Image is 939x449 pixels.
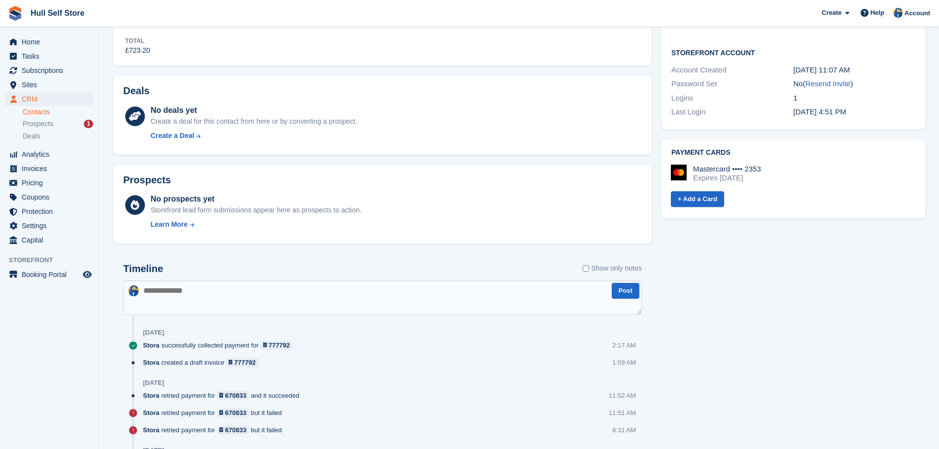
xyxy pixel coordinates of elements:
[794,107,846,116] time: 2025-05-11 15:51:10 UTC
[23,132,40,141] span: Deals
[904,8,930,18] span: Account
[22,219,81,233] span: Settings
[143,391,304,400] div: retried payment for and it succeeded
[143,408,287,417] div: retried payment for but it failed
[609,408,636,417] div: 11:51 AM
[671,191,724,207] a: + Add a Card
[671,65,793,76] div: Account Created
[805,79,851,88] a: Resend Invite
[225,391,246,400] div: 670833
[143,358,263,367] div: created a draft invoice
[5,64,93,77] a: menu
[143,358,159,367] span: Stora
[150,219,361,230] a: Learn More
[822,8,841,18] span: Create
[5,147,93,161] a: menu
[5,205,93,218] a: menu
[143,425,287,435] div: retried payment for but it failed
[671,78,793,90] div: Password Set
[609,391,636,400] div: 11:52 AM
[5,49,93,63] a: menu
[81,269,93,280] a: Preview store
[225,425,246,435] div: 670833
[22,190,81,204] span: Coupons
[23,119,53,129] span: Prospects
[217,425,249,435] a: 670833
[794,65,915,76] div: [DATE] 11:07 AM
[125,45,150,56] div: £723.20
[612,341,636,350] div: 2:17 AM
[794,78,915,90] div: No
[150,131,357,141] a: Create a Deal
[27,5,88,21] a: Hull Self Store
[5,78,93,92] a: menu
[5,233,93,247] a: menu
[143,379,164,387] div: [DATE]
[8,6,23,21] img: stora-icon-8386f47178a22dfd0bd8f6a31ec36ba5ce8667c1dd55bd0f319d3a0aa187defe.svg
[671,93,793,104] div: Logins
[583,263,589,274] input: Show only notes
[23,119,93,129] a: Prospects 1
[234,358,255,367] div: 777792
[671,106,793,118] div: Last Login
[143,341,159,350] span: Stora
[583,263,642,274] label: Show only notes
[150,104,357,116] div: No deals yet
[612,358,636,367] div: 1:09 AM
[143,329,164,337] div: [DATE]
[5,92,93,106] a: menu
[123,263,163,275] h2: Timeline
[5,176,93,190] a: menu
[870,8,884,18] span: Help
[803,79,853,88] span: ( )
[217,408,249,417] a: 670833
[143,391,159,400] span: Stora
[217,391,249,400] a: 670833
[123,174,171,186] h2: Prospects
[893,8,903,18] img: Hull Self Store
[671,165,687,180] img: Mastercard Logo
[612,283,639,299] button: Post
[226,358,258,367] a: 777792
[22,205,81,218] span: Protection
[693,165,761,173] div: Mastercard •••• 2353
[671,149,915,157] h2: Payment cards
[23,131,93,141] a: Deals
[5,162,93,175] a: menu
[123,85,149,97] h2: Deals
[22,233,81,247] span: Capital
[261,341,293,350] a: 777792
[22,49,81,63] span: Tasks
[5,219,93,233] a: menu
[23,107,93,117] a: Contacts
[22,78,81,92] span: Sites
[5,190,93,204] a: menu
[150,116,357,127] div: Create a deal for this contact from here or by converting a prospect.
[150,131,194,141] div: Create a Deal
[22,35,81,49] span: Home
[22,147,81,161] span: Analytics
[9,255,98,265] span: Storefront
[150,219,187,230] div: Learn More
[671,47,915,57] h2: Storefront Account
[150,205,361,215] div: Storefront lead form submissions appear here as prospects to action.
[143,425,159,435] span: Stora
[125,36,150,45] div: Total
[693,173,761,182] div: Expires [DATE]
[150,193,361,205] div: No prospects yet
[143,341,297,350] div: successfully collected payment for
[22,176,81,190] span: Pricing
[22,92,81,106] span: CRM
[612,425,636,435] div: 8:31 AM
[225,408,246,417] div: 670833
[22,162,81,175] span: Invoices
[794,93,915,104] div: 1
[84,120,93,128] div: 1
[143,408,159,417] span: Stora
[5,35,93,49] a: menu
[5,268,93,281] a: menu
[22,64,81,77] span: Subscriptions
[22,268,81,281] span: Booking Portal
[128,285,139,296] img: Hull Self Store
[269,341,290,350] div: 777792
